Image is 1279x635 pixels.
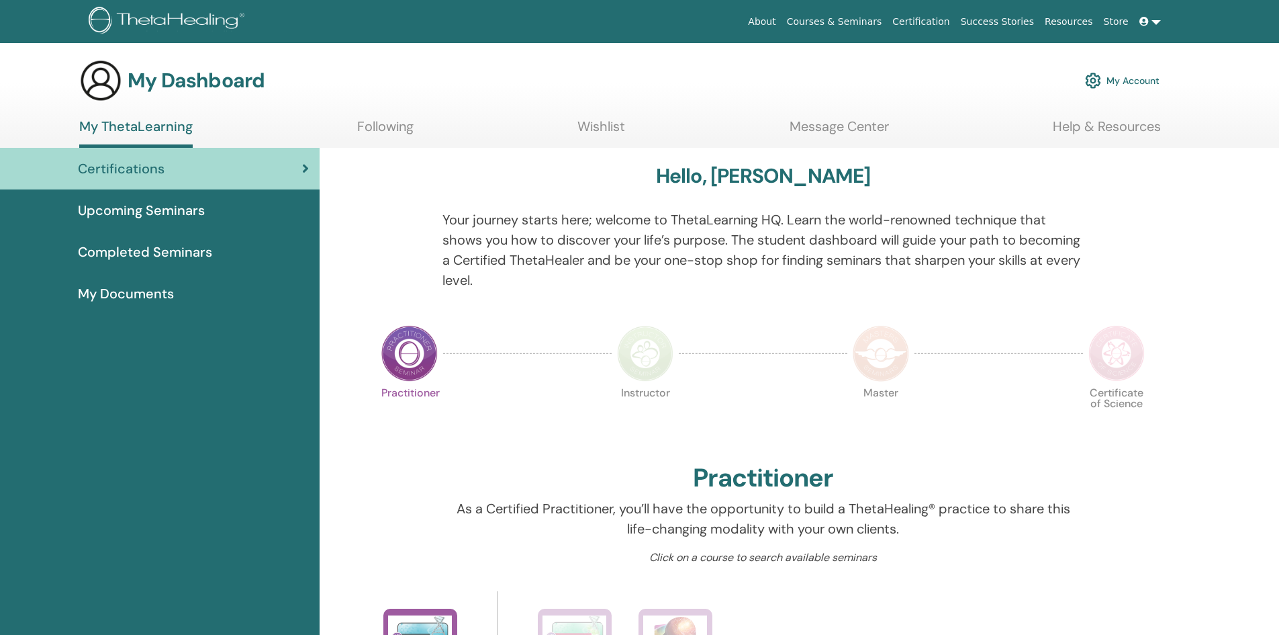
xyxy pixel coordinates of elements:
[357,118,414,144] a: Following
[1085,69,1101,92] img: cog.svg
[656,164,871,188] h3: Hello, [PERSON_NAME]
[617,388,673,444] p: Instructor
[887,9,955,34] a: Certification
[1088,325,1145,382] img: Certificate of Science
[790,118,889,144] a: Message Center
[1053,118,1161,144] a: Help & Resources
[955,9,1039,34] a: Success Stories
[442,550,1084,566] p: Click on a course to search available seminars
[1039,9,1098,34] a: Resources
[381,325,438,382] img: Practitioner
[853,325,909,382] img: Master
[78,200,205,220] span: Upcoming Seminars
[693,463,833,494] h2: Practitioner
[78,159,164,179] span: Certifications
[79,118,193,148] a: My ThetaLearning
[1088,388,1145,444] p: Certificate of Science
[78,284,174,304] span: My Documents
[78,242,212,262] span: Completed Seminars
[853,388,909,444] p: Master
[743,9,781,34] a: About
[79,59,122,102] img: generic-user-icon.jpg
[781,9,888,34] a: Courses & Seminars
[442,210,1084,290] p: Your journey starts here; welcome to ThetaLearning HQ. Learn the world-renowned technique that sh...
[89,7,249,37] img: logo.png
[128,69,265,93] h3: My Dashboard
[617,325,673,382] img: Instructor
[1098,9,1134,34] a: Store
[577,118,625,144] a: Wishlist
[442,499,1084,539] p: As a Certified Practitioner, you’ll have the opportunity to build a ThetaHealing® practice to sha...
[381,388,438,444] p: Practitioner
[1085,66,1159,95] a: My Account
